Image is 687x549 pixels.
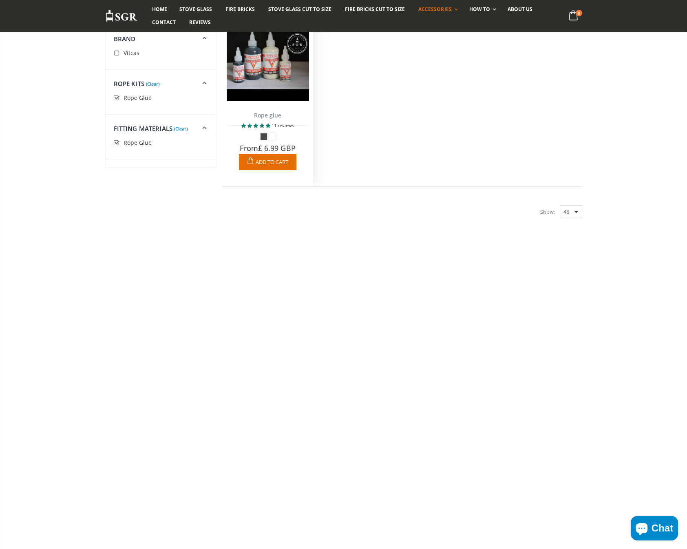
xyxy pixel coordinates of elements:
[412,3,462,16] a: Accessories
[152,6,167,13] span: Home
[272,122,294,128] span: 11 reviews
[227,19,309,101] img: Vitcas stove glue
[469,6,490,13] span: How To
[114,80,144,88] span: Rope Kits
[105,9,138,23] img: Stove Glass Replacement
[256,158,288,166] span: Add to Cart
[239,154,296,170] a: Add to Cart
[262,3,338,16] a: Stove Glass Cut To Size
[501,3,539,16] a: About us
[241,122,272,128] span: 4.82 stars
[189,19,211,26] span: Reviews
[173,3,218,16] a: Stove Glass
[565,8,582,24] a: 0
[339,3,411,16] a: Fire Bricks Cut To Size
[183,16,217,29] a: Reviews
[124,94,152,102] span: Rope Glue
[418,6,451,13] span: Accessories
[345,6,405,13] span: Fire Bricks Cut To Size
[146,83,159,85] a: (Clear)
[114,35,136,43] span: Brand
[124,49,139,57] span: Vitcas
[114,124,173,133] span: Fitting Materials
[219,3,261,16] a: Fire Bricks
[254,111,281,119] a: Rope glue
[152,19,176,26] span: Contact
[146,16,182,29] a: Contact
[268,6,331,13] span: Stove Glass Cut To Size
[463,3,500,16] a: How To
[258,143,296,153] span: £ 6.99 GBP
[240,143,295,153] span: From
[225,6,255,13] span: Fire Bricks
[576,10,582,16] span: 0
[179,6,212,13] span: Stove Glass
[508,6,532,13] span: About us
[540,205,555,218] span: Show:
[124,139,152,146] span: Rope Glue
[628,516,680,542] inbox-online-store-chat: Shopify online store chat
[174,128,188,130] a: (Clear)
[146,3,173,16] a: Home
